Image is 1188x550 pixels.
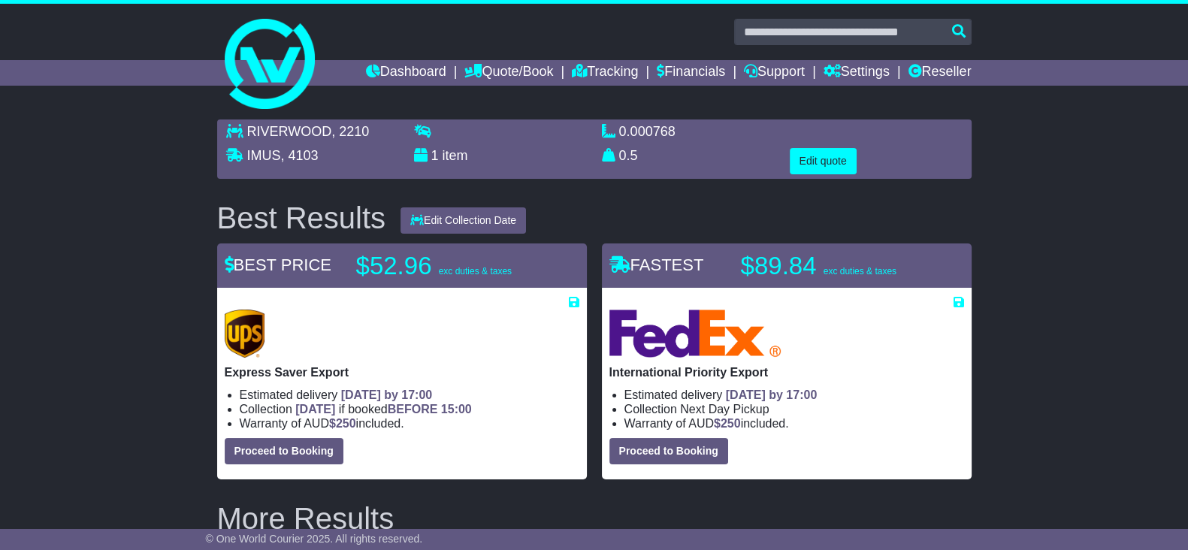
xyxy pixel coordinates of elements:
[336,417,356,430] span: 250
[464,60,553,86] a: Quote/Book
[366,60,446,86] a: Dashboard
[206,533,423,545] span: © One World Courier 2025. All rights reserved.
[225,438,343,464] button: Proceed to Booking
[329,417,356,430] span: $
[619,124,676,139] span: 0.000768
[657,60,725,86] a: Financials
[341,388,433,401] span: [DATE] by 17:00
[908,60,971,86] a: Reseller
[721,417,741,430] span: 250
[443,148,468,163] span: item
[240,402,579,416] li: Collection
[240,416,579,431] li: Warranty of AUD included.
[741,251,929,281] p: $89.84
[744,60,805,86] a: Support
[295,403,335,416] span: [DATE]
[714,417,741,430] span: $
[790,148,857,174] button: Edit quote
[401,207,526,234] button: Edit Collection Date
[439,266,512,277] span: exc duties & taxes
[824,60,890,86] a: Settings
[824,266,896,277] span: exc duties & taxes
[247,124,332,139] span: RIVERWOOD
[624,416,964,431] li: Warranty of AUD included.
[609,365,964,379] p: International Priority Export
[240,388,579,402] li: Estimated delivery
[609,310,781,358] img: FedEx Express: International Priority Export
[331,124,369,139] span: , 2210
[281,148,319,163] span: , 4103
[225,310,265,358] img: UPS (new): Express Saver Export
[295,403,471,416] span: if booked
[609,438,728,464] button: Proceed to Booking
[624,388,964,402] li: Estimated delivery
[680,403,769,416] span: Next Day Pickup
[572,60,638,86] a: Tracking
[217,502,972,535] h2: More Results
[210,201,394,234] div: Best Results
[225,255,331,274] span: BEST PRICE
[356,251,544,281] p: $52.96
[441,403,472,416] span: 15:00
[225,365,579,379] p: Express Saver Export
[609,255,704,274] span: FASTEST
[388,403,438,416] span: BEFORE
[726,388,818,401] span: [DATE] by 17:00
[619,148,638,163] span: 0.5
[247,148,281,163] span: IMUS
[431,148,439,163] span: 1
[624,402,964,416] li: Collection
